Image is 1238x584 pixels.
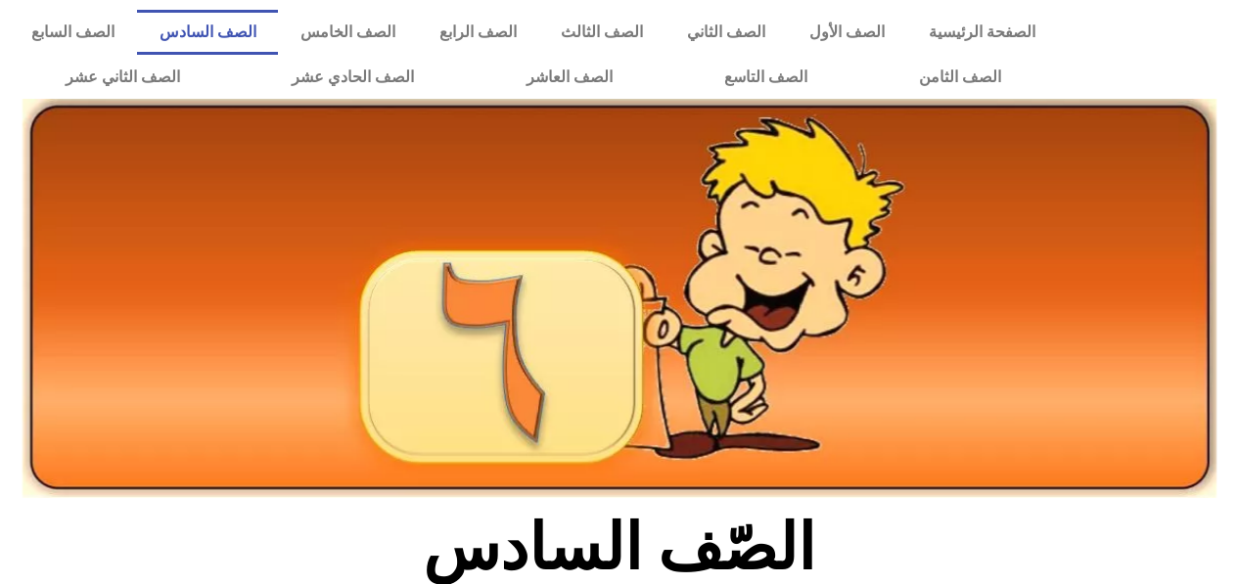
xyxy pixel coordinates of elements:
[538,10,665,55] a: الصف الثالث
[665,10,787,55] a: الصف الثاني
[787,10,906,55] a: الصف الأول
[863,55,1057,100] a: الصف الثامن
[137,10,278,55] a: الصف السادس
[668,55,863,100] a: الصف التاسع
[471,55,668,100] a: الصف العاشر
[10,10,137,55] a: الصف السابع
[417,10,538,55] a: الصف الرابع
[10,55,236,100] a: الصف الثاني عشر
[906,10,1057,55] a: الصفحة الرئيسية
[278,10,417,55] a: الصف الخامس
[236,55,470,100] a: الصف الحادي عشر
